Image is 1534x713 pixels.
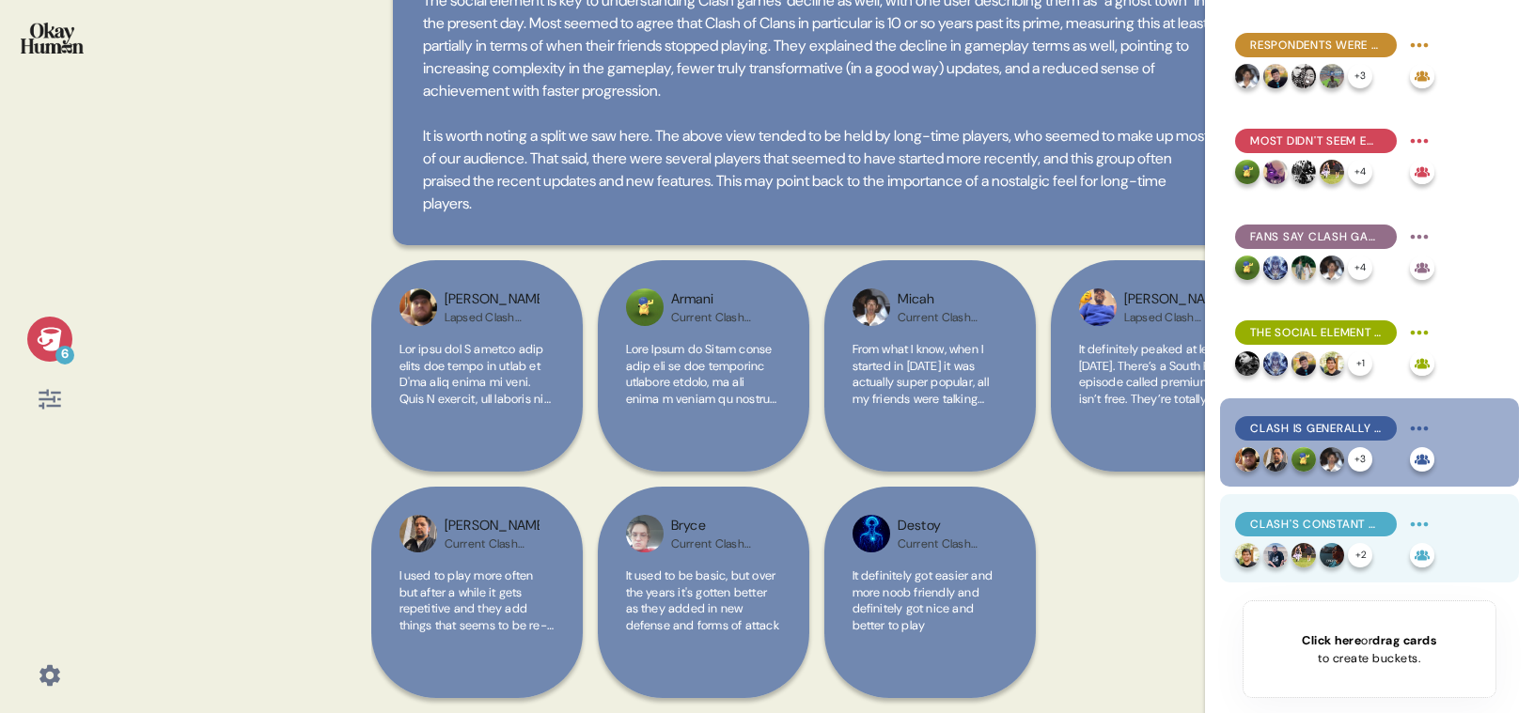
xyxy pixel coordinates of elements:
[1291,256,1316,280] img: profilepic_24603372712637430.jpg
[1348,543,1372,567] div: + 2
[1320,160,1344,184] img: profilepic_24557541337264990.jpg
[445,310,540,325] div: Lapsed Clash Player
[1235,543,1260,567] img: profilepic_24523770130611953.jpg
[1235,64,1260,88] img: profilepic_24494973343458333.jpg
[1291,64,1316,88] img: profilepic_31710442425267510.jpg
[445,536,540,551] div: Current Clash Player
[1263,256,1288,280] img: profilepic_31448453548135245.jpg
[1302,632,1361,648] span: Click here
[1263,351,1288,376] img: profilepic_31448453548135245.jpg
[671,310,766,325] div: Current Clash Player
[626,288,664,326] img: profilepic_32632045723061229.jpg
[1124,310,1219,325] div: Lapsed Clash Player
[1291,160,1316,184] img: profilepic_25306107508991146.jpg
[853,515,890,552] img: profilepic_24022490194090938.jpg
[1263,160,1288,184] img: profilepic_24606933228988860.jpg
[55,346,74,364] div: 6
[1235,256,1260,280] img: profilepic_32632045723061229.jpg
[853,567,994,633] span: It definitely got easier and more noob friendly and definitely got nice and better to play
[1250,228,1382,245] span: Fans say Clash games have high skill ceilings, long timelines, and different emotional impacts.
[1235,160,1260,184] img: profilepic_32632045723061229.jpg
[1348,256,1372,280] div: + 4
[1302,631,1436,667] div: or to create buckets.
[853,288,890,326] img: profilepic_24494973343458333.jpg
[399,515,437,552] img: profilepic_24879758001635533.jpg
[1263,447,1288,472] img: profilepic_24879758001635533.jpg
[1291,351,1316,376] img: profilepic_24544314045262915.jpg
[671,536,766,551] div: Current Clash Player
[1320,543,1344,567] img: profilepic_24585522784445838.jpg
[1250,516,1382,533] span: Clash's constant updates, idle features, & sunk cost effects mean many never truly quit.
[1235,351,1260,376] img: profilepic_25257857227165866.jpg
[626,515,664,552] img: profilepic_24764421099843842.jpg
[671,289,766,310] div: Armani
[1348,351,1372,376] div: + 1
[1320,351,1344,376] img: profilepic_24523770130611953.jpg
[399,288,437,326] img: profilepic_25024371390491370.jpg
[898,310,993,325] div: Current Clash Player
[1250,37,1382,54] span: Respondents were clearly aware of negative stereotypes and had arguments ready.
[1250,420,1382,437] span: Clash is generally seen as 10-ish years past its prime for gameplay and social reasons.
[898,516,993,536] div: Destoy
[898,289,993,310] div: Micah
[445,516,540,536] div: [PERSON_NAME]
[1348,64,1372,88] div: + 3
[1291,447,1316,472] img: profilepic_32632045723061229.jpg
[1235,447,1260,472] img: profilepic_25024371390491370.jpg
[1079,288,1117,326] img: profilepic_24976558295313846.jpg
[671,516,766,536] div: Bryce
[1263,543,1288,567] img: profilepic_32781411681458035.jpg
[1250,324,1382,341] span: The social element is absolutely crucial, according to both current & lapsed players.
[399,567,554,682] span: I used to play more often but after a while it gets repetitive and they add things that seems to ...
[1320,447,1344,472] img: profilepic_24494973343458333.jpg
[898,536,993,551] div: Current Clash Player
[1124,289,1219,310] div: [PERSON_NAME]
[1263,64,1288,88] img: profilepic_24544314045262915.jpg
[21,23,84,54] img: okayhuman.3b1b6348.png
[1320,256,1344,280] img: profilepic_24494973343458333.jpg
[445,289,540,310] div: [PERSON_NAME]
[1348,160,1372,184] div: + 4
[1079,341,1233,604] span: It definitely peaked at least [DATE]. There’s a South Park episode called premium isn’t free. The...
[1291,543,1316,567] img: profilepic_24557541337264990.jpg
[1372,632,1436,648] span: drag cards
[1348,447,1372,472] div: + 3
[1250,132,1382,149] span: Most didn't seem embarrassed to be known as mobile gamers, though with an asterisk.
[626,567,779,633] span: It used to be basic, but over the years it's gotten better as they added in new defense and forms...
[1320,64,1344,88] img: profilepic_25354076784198042.jpg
